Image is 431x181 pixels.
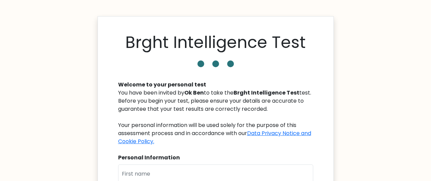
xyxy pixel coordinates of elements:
[234,89,299,97] b: Brght Intelligence Test
[118,129,311,145] a: Data Privacy Notice and Cookie Policy.
[118,154,313,162] div: Personal Information
[118,81,313,89] div: Welcome to your personal test
[125,33,306,52] h1: Brght Intelligence Test
[118,89,313,146] div: You have been invited by to take the test. Before you begin your test, please ensure your details...
[184,89,204,97] b: Ok Ben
